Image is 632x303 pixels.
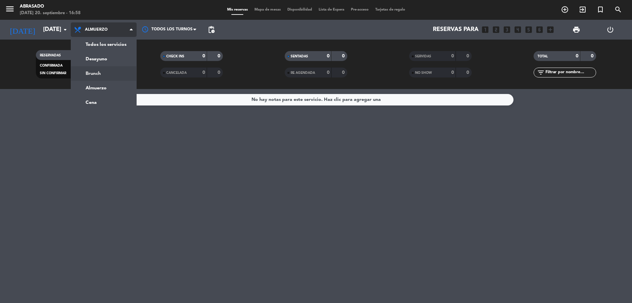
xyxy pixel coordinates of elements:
strong: 0 [218,54,222,58]
strong: 0 [202,70,205,75]
input: Filtrar por nombre... [545,69,596,76]
span: RE AGENDADA [291,71,315,75]
i: looks_4 [513,25,522,34]
i: power_settings_new [606,26,614,34]
strong: 0 [451,54,454,58]
strong: 0 [327,54,329,58]
i: turned_in_not [596,6,604,14]
span: CONFIRMADA [40,64,63,67]
span: NO SHOW [415,71,432,75]
a: Todos los servicios [71,37,136,52]
i: add_circle_outline [561,6,569,14]
span: Mapa de mesas [251,8,284,12]
a: Brunch [71,66,136,81]
i: looks_5 [524,25,533,34]
div: [DATE] 20. septiembre - 16:58 [20,10,81,16]
strong: 0 [342,54,346,58]
i: arrow_drop_down [61,26,69,34]
strong: 0 [342,70,346,75]
i: search [614,6,622,14]
span: CHECK INS [166,55,184,58]
span: pending_actions [207,26,215,34]
span: print [572,26,580,34]
div: LOG OUT [593,20,627,40]
span: Reservas para [433,26,479,33]
strong: 0 [327,70,329,75]
span: RESERVADAS [40,54,61,57]
a: Almuerzo [71,81,136,95]
a: Cena [71,95,136,110]
div: Abrasado [20,3,81,10]
span: CANCELADA [166,71,187,75]
div: No hay notas para este servicio. Haz clic para agregar una [251,96,381,104]
i: filter_list [537,69,545,76]
i: add_box [546,25,555,34]
i: menu [5,4,15,14]
span: SIN CONFIRMAR [40,72,66,75]
i: [DATE] [5,22,40,37]
i: looks_6 [535,25,544,34]
i: looks_3 [503,25,511,34]
strong: 0 [451,70,454,75]
span: Disponibilidad [284,8,315,12]
i: exit_to_app [579,6,587,14]
strong: 0 [466,70,470,75]
span: Mis reservas [224,8,251,12]
span: SENTADAS [291,55,308,58]
span: SERVIDAS [415,55,431,58]
button: menu [5,4,15,16]
i: looks_two [492,25,500,34]
strong: 0 [218,70,222,75]
strong: 0 [591,54,595,58]
i: looks_one [481,25,489,34]
strong: 0 [466,54,470,58]
strong: 0 [576,54,578,58]
span: Lista de Espera [315,8,348,12]
a: Desayuno [71,52,136,66]
span: TOTAL [538,55,548,58]
strong: 0 [202,54,205,58]
span: Tarjetas de regalo [372,8,408,12]
span: Pre-acceso [348,8,372,12]
span: Almuerzo [85,27,108,32]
